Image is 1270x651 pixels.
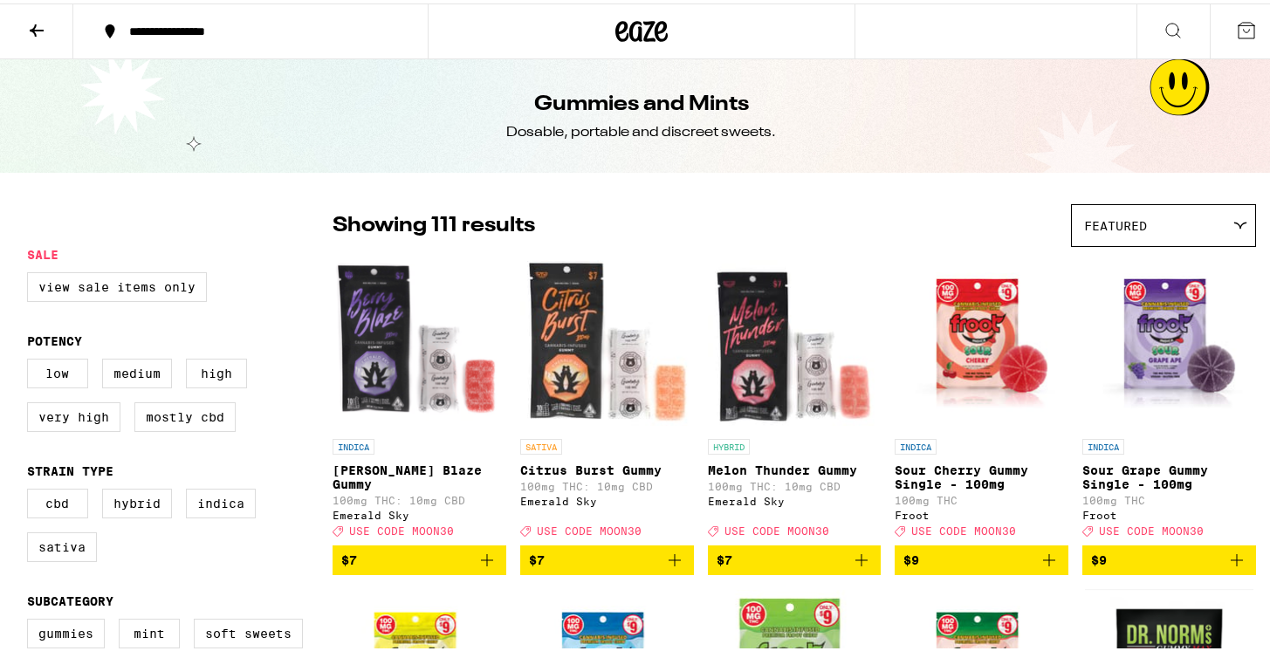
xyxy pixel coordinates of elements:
div: Froot [1082,506,1256,517]
button: Add to bag [333,542,506,572]
label: Very High [27,399,120,428]
span: $9 [903,550,919,564]
p: 100mg THC [895,491,1068,503]
label: Sativa [27,529,97,558]
legend: Potency [27,331,82,345]
a: Open page for Melon Thunder Gummy from Emerald Sky [708,252,882,542]
label: High [186,355,247,385]
div: Emerald Sky [520,492,694,504]
label: Mostly CBD [134,399,236,428]
p: Melon Thunder Gummy [708,460,882,474]
a: Open page for Sour Cherry Gummy Single - 100mg from Froot [895,252,1068,542]
div: Emerald Sky [333,506,506,517]
p: Showing 111 results [333,208,535,237]
span: $7 [717,550,732,564]
legend: Sale [27,244,58,258]
img: Froot - Sour Cherry Gummy Single - 100mg [895,252,1068,427]
p: 100mg THC: 10mg CBD [333,491,506,503]
label: Mint [119,615,180,645]
p: INDICA [895,435,937,451]
span: USE CODE MOON30 [349,522,454,533]
span: $9 [1091,550,1107,564]
label: Low [27,355,88,385]
p: [PERSON_NAME] Blaze Gummy [333,460,506,488]
label: Gummies [27,615,105,645]
a: Open page for Citrus Burst Gummy from Emerald Sky [520,252,694,542]
img: Emerald Sky - Berry Blaze Gummy [333,252,506,427]
div: Froot [895,506,1068,517]
label: Medium [102,355,172,385]
p: 100mg THC: 10mg CBD [708,477,882,489]
span: $7 [529,550,545,564]
p: Sour Grape Gummy Single - 100mg [1082,460,1256,488]
label: Soft Sweets [194,615,303,645]
img: Emerald Sky - Melon Thunder Gummy [708,252,882,427]
a: Open page for Berry Blaze Gummy from Emerald Sky [333,252,506,542]
span: USE CODE MOON30 [911,522,1016,533]
p: Sour Cherry Gummy Single - 100mg [895,460,1068,488]
a: Open page for Sour Grape Gummy Single - 100mg from Froot [1082,252,1256,542]
label: CBD [27,485,88,515]
span: USE CODE MOON30 [724,522,829,533]
button: Add to bag [520,542,694,572]
img: Emerald Sky - Citrus Burst Gummy [520,252,694,427]
button: Add to bag [895,542,1068,572]
span: Hi. Need any help? [10,12,126,26]
p: INDICA [333,435,374,451]
label: Hybrid [102,485,172,515]
img: Froot - Sour Grape Gummy Single - 100mg [1082,252,1256,427]
span: USE CODE MOON30 [1099,522,1204,533]
p: SATIVA [520,435,562,451]
p: 100mg THC: 10mg CBD [520,477,694,489]
div: Dosable, portable and discreet sweets. [507,120,777,139]
div: Emerald Sky [708,492,882,504]
h1: Gummies and Mints [534,86,749,116]
legend: Strain Type [27,461,113,475]
span: $7 [341,550,357,564]
p: 100mg THC [1082,491,1256,503]
span: USE CODE MOON30 [537,522,642,533]
p: Citrus Burst Gummy [520,460,694,474]
span: Featured [1084,216,1147,230]
label: Indica [186,485,256,515]
button: Add to bag [1082,542,1256,572]
button: Add to bag [708,542,882,572]
legend: Subcategory [27,591,113,605]
p: HYBRID [708,435,750,451]
p: INDICA [1082,435,1124,451]
label: View Sale Items Only [27,269,207,298]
